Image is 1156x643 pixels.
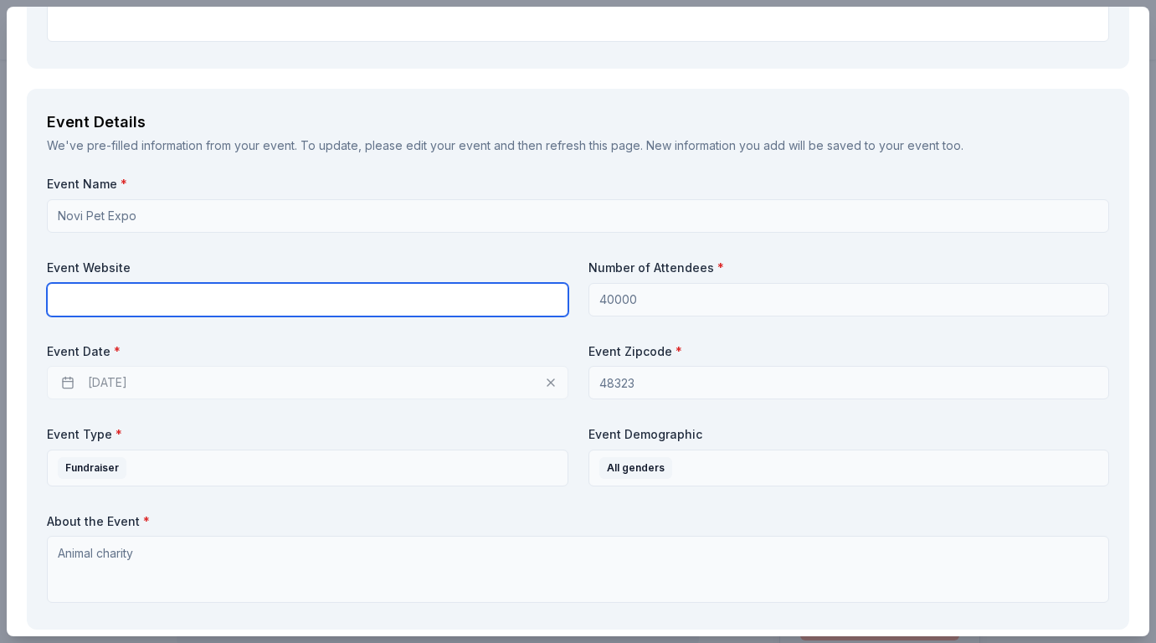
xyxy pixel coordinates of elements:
[599,457,672,479] div: All genders
[47,513,1109,530] label: About the Event
[47,450,568,486] button: Fundraiser
[47,136,1109,156] div: We've pre-filled information from your event. To update, please edit your event and then refresh ...
[588,426,1110,443] label: Event Demographic
[47,260,568,276] label: Event Website
[47,343,568,360] label: Event Date
[588,260,1110,276] label: Number of Attendees
[47,109,1109,136] div: Event Details
[47,176,1109,193] label: Event Name
[58,457,126,479] div: Fundraiser
[47,426,568,443] label: Event Type
[588,343,1110,360] label: Event Zipcode
[588,450,1110,486] button: All genders
[47,536,1109,603] textarea: Animal charity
